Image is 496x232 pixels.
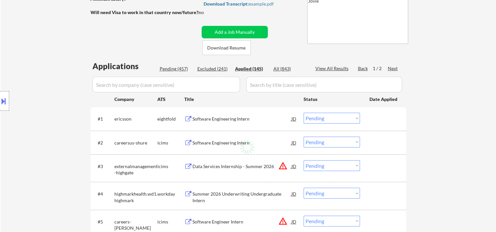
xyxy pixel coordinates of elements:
div: Date Applied [369,96,398,103]
div: JD [291,137,297,148]
div: ericsson [114,116,157,122]
strong: Download Transcript: [204,1,249,7]
div: externalmanagement-highgate [114,163,157,176]
div: Status [304,93,360,105]
div: workday [157,191,184,197]
button: Download Resume [202,40,251,55]
div: Title [184,96,297,103]
div: highmarkhealth.wd1.highmark [114,191,157,203]
div: Software Engineering Intern [192,140,291,146]
button: warning_amber [278,217,288,226]
div: Next [388,65,398,72]
div: JD [291,188,297,200]
a: Download Transcript:example.pdf [204,1,295,8]
div: icims [157,219,184,225]
input: Search by title (case sensitive) [246,77,402,92]
div: ATS [157,96,184,103]
div: #4 [98,191,109,197]
div: icims [157,163,184,170]
div: Applications [92,62,157,70]
div: 1 / 2 [373,65,388,72]
div: icims [157,140,184,146]
div: Applied (145) [235,66,268,72]
div: JD [291,160,297,172]
div: Excluded (241) [197,66,230,72]
button: Add a Job Manually [202,26,268,38]
div: Data Services Internship - Summer 2026 [192,163,291,170]
div: Summer 2026 Underwriting Undergraduate Intern [192,191,291,203]
div: careersus-shure [114,140,157,146]
div: All (843) [273,66,306,72]
div: View All Results [315,65,350,72]
div: #5 [98,219,109,225]
div: Software Engineer Intern [192,219,291,225]
div: Software Engineering Intern [192,116,291,122]
div: JD [291,216,297,227]
div: Company [114,96,157,103]
div: example.pdf [204,2,295,6]
div: #3 [98,163,109,170]
div: JD [291,113,297,125]
strong: Will need Visa to work in that country now/future?: [90,10,200,15]
div: Pending (457) [160,66,192,72]
input: Search by company (case sensitive) [92,77,240,92]
button: warning_amber [278,161,288,170]
div: no [199,9,217,16]
div: Back [358,65,368,72]
div: careers-[PERSON_NAME] [114,219,157,231]
div: eightfold [157,116,184,122]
